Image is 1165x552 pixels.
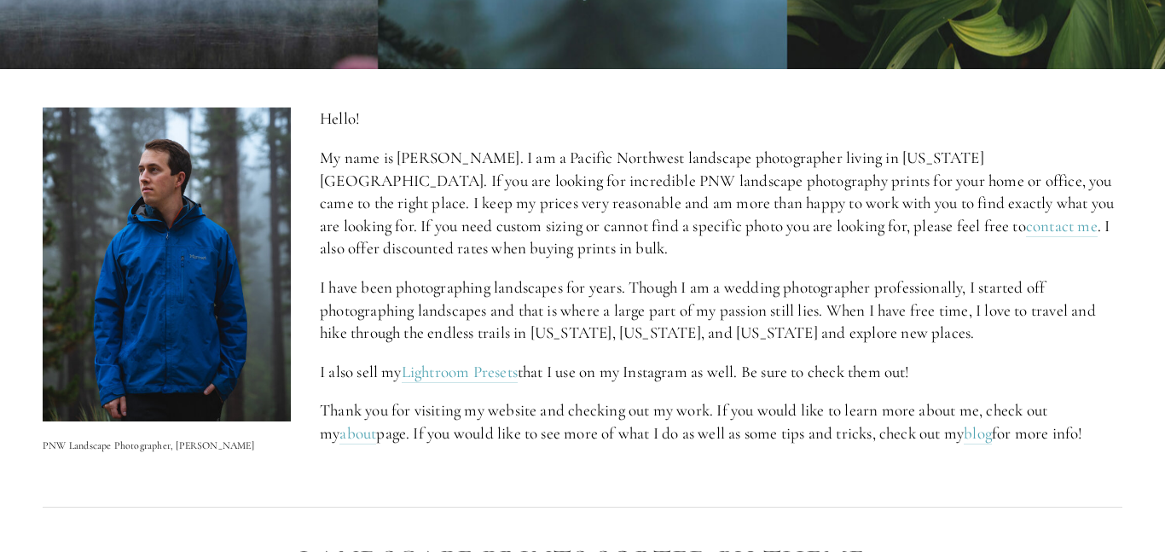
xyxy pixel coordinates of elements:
[320,399,1122,445] p: Thank you for visiting my website and checking out my work. If you would like to learn more about...
[320,276,1122,345] p: I have been photographing landscapes for years. Though I am a wedding photographer professionally...
[43,437,291,454] p: PNW Landscape Photographer, [PERSON_NAME]
[320,147,1122,260] p: My name is [PERSON_NAME]. I am a Pacific Northwest landscape photographer living in [US_STATE][GE...
[320,361,1122,384] p: I also sell my that I use on my Instagram as well. Be sure to check them out!
[964,423,992,445] a: blog
[339,423,376,445] a: about
[43,107,291,421] img: PNW Landscape Photographer, Zach Nichols
[320,107,1122,131] p: Hello!
[402,362,518,383] a: Lightroom Presets
[1026,216,1098,237] a: contact me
